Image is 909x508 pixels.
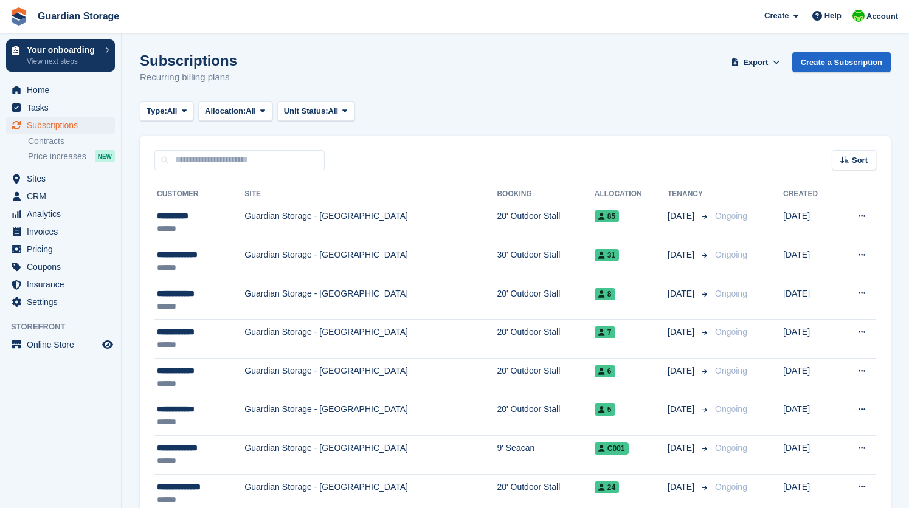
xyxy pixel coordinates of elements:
[866,10,898,22] span: Account
[33,6,124,26] a: Guardian Storage
[244,242,497,281] td: Guardian Storage - [GEOGRAPHIC_DATA]
[715,443,747,453] span: Ongoing
[743,57,768,69] span: Export
[6,117,115,134] a: menu
[668,185,710,204] th: Tenancy
[6,188,115,205] a: menu
[595,481,619,493] span: 24
[6,39,115,72] a: Your onboarding View next steps
[715,366,747,376] span: Ongoing
[668,326,697,338] span: [DATE]
[27,117,100,134] span: Subscriptions
[783,359,837,397] td: [DATE]
[852,10,865,22] img: Andrew Kinakin
[668,481,697,493] span: [DATE]
[6,81,115,98] a: menu
[28,136,115,147] a: Contracts
[783,320,837,359] td: [DATE]
[277,101,354,122] button: Unit Status: All
[764,10,789,22] span: Create
[783,185,837,204] th: Created
[244,397,497,436] td: Guardian Storage - [GEOGRAPHIC_DATA]
[497,320,594,359] td: 20' Outdoor Stall
[595,365,615,377] span: 6
[497,436,594,475] td: 9' Seacan
[497,185,594,204] th: Booking
[28,151,86,162] span: Price increases
[824,10,842,22] span: Help
[27,241,100,258] span: Pricing
[10,7,28,26] img: stora-icon-8386f47178a22dfd0bd8f6a31ec36ba5ce8667c1dd55bd0f319d3a0aa187defe.svg
[668,365,697,377] span: [DATE]
[497,242,594,281] td: 30' Outdoor Stall
[668,287,697,300] span: [DATE]
[27,258,100,275] span: Coupons
[27,205,100,222] span: Analytics
[27,336,100,353] span: Online Store
[27,99,100,116] span: Tasks
[244,204,497,242] td: Guardian Storage - [GEOGRAPHIC_DATA]
[140,52,237,69] h1: Subscriptions
[244,359,497,397] td: Guardian Storage - [GEOGRAPHIC_DATA]
[595,403,615,416] span: 5
[284,105,328,117] span: Unit Status:
[783,436,837,475] td: [DATE]
[6,258,115,275] a: menu
[6,293,115,311] a: menu
[497,397,594,436] td: 20' Outdoor Stall
[497,204,594,242] td: 20' Outdoor Stall
[244,436,497,475] td: Guardian Storage - [GEOGRAPHIC_DATA]
[668,442,697,455] span: [DATE]
[6,336,115,353] a: menu
[154,185,244,204] th: Customer
[27,46,99,54] p: Your onboarding
[715,250,747,259] span: Ongoing
[6,241,115,258] a: menu
[328,105,339,117] span: All
[715,327,747,337] span: Ongoing
[100,337,115,352] a: Preview store
[6,223,115,240] a: menu
[668,403,697,416] span: [DATE]
[497,281,594,320] td: 20' Outdoor Stall
[792,52,891,72] a: Create a Subscription
[783,397,837,436] td: [DATE]
[783,204,837,242] td: [DATE]
[783,242,837,281] td: [DATE]
[595,210,619,222] span: 85
[244,320,497,359] td: Guardian Storage - [GEOGRAPHIC_DATA]
[205,105,246,117] span: Allocation:
[595,185,668,204] th: Allocation
[27,56,99,67] p: View next steps
[852,154,868,166] span: Sort
[147,105,167,117] span: Type:
[783,281,837,320] td: [DATE]
[167,105,178,117] span: All
[715,289,747,298] span: Ongoing
[27,223,100,240] span: Invoices
[497,359,594,397] td: 20' Outdoor Stall
[27,293,100,311] span: Settings
[27,81,100,98] span: Home
[729,52,783,72] button: Export
[595,249,619,261] span: 31
[715,404,747,414] span: Ongoing
[668,249,697,261] span: [DATE]
[715,482,747,492] span: Ongoing
[595,288,615,300] span: 8
[6,276,115,293] a: menu
[198,101,272,122] button: Allocation: All
[6,99,115,116] a: menu
[27,276,100,293] span: Insurance
[6,205,115,222] a: menu
[27,188,100,205] span: CRM
[140,70,237,84] p: Recurring billing plans
[244,185,497,204] th: Site
[595,326,615,338] span: 7
[11,321,121,333] span: Storefront
[95,150,115,162] div: NEW
[668,210,697,222] span: [DATE]
[246,105,256,117] span: All
[715,211,747,221] span: Ongoing
[27,170,100,187] span: Sites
